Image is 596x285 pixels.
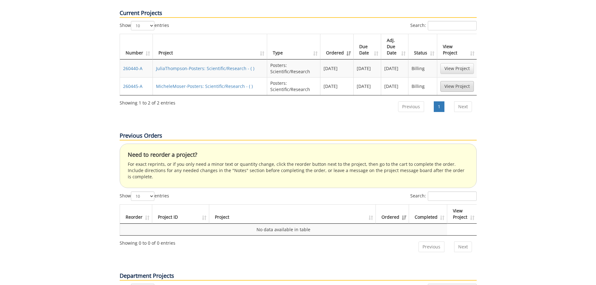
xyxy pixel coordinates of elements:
[376,205,409,224] th: Ordered: activate to sort column ascending
[454,242,472,252] a: Next
[156,65,254,71] a: JuliaThompson-Posters: Scientific/Research - ( )
[320,59,354,77] td: [DATE]
[120,34,153,59] th: Number: activate to sort column ascending
[381,59,409,77] td: [DATE]
[434,101,444,112] a: 1
[410,191,477,201] label: Search:
[120,9,477,18] p: Current Projects
[120,97,175,106] div: Showing 1 to 2 of 2 entries
[120,224,447,235] td: No data available in table
[354,34,381,59] th: Due Date: activate to sort column ascending
[120,21,169,30] label: Show entries
[131,21,154,30] select: Showentries
[123,65,143,71] a: 260440-A
[398,101,424,112] a: Previous
[153,34,267,59] th: Project: activate to sort column ascending
[447,205,477,224] th: View Project: activate to sort column ascending
[440,63,474,74] a: View Project
[320,77,354,95] td: [DATE]
[131,191,154,201] select: Showentries
[354,77,381,95] td: [DATE]
[152,205,209,224] th: Project ID: activate to sort column ascending
[128,161,469,180] p: For exact reprints, or if you only need a minor text or quantity change, click the reorder button...
[354,59,381,77] td: [DATE]
[267,59,320,77] td: Posters: Scientific/Research
[123,83,143,89] a: 260445-A
[408,77,437,95] td: Billing
[120,237,175,246] div: Showing 0 to 0 of 0 entries
[120,132,477,140] p: Previous Orders
[410,21,477,30] label: Search:
[267,77,320,95] td: Posters: Scientific/Research
[454,101,472,112] a: Next
[428,191,477,201] input: Search:
[428,21,477,30] input: Search:
[120,205,152,224] th: Reorder: activate to sort column ascending
[440,81,474,92] a: View Project
[120,272,477,281] p: Department Projects
[381,77,409,95] td: [DATE]
[437,34,477,59] th: View Project: activate to sort column ascending
[128,152,469,158] h4: Need to reorder a project?
[209,205,376,224] th: Project: activate to sort column ascending
[156,83,253,89] a: MicheleMoser-Posters: Scientific/Research - ( )
[418,242,444,252] a: Previous
[408,34,437,59] th: Status: activate to sort column ascending
[409,205,447,224] th: Completed: activate to sort column ascending
[267,34,320,59] th: Type: activate to sort column ascending
[408,59,437,77] td: Billing
[120,191,169,201] label: Show entries
[381,34,409,59] th: Adj. Due Date: activate to sort column ascending
[320,34,354,59] th: Ordered: activate to sort column ascending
